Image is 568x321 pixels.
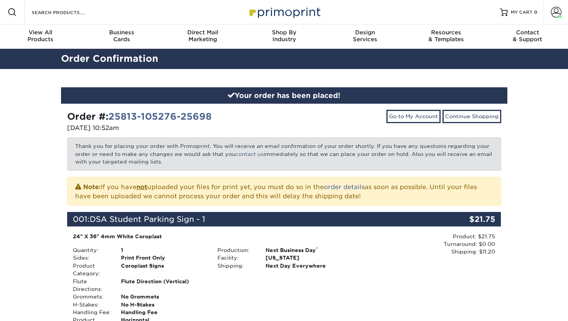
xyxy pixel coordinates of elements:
[442,110,501,123] a: Continue Shopping
[115,301,212,308] div: No H-Stakes
[260,262,356,270] div: Next Day Everywhere
[137,183,147,191] b: not
[325,29,406,43] div: Services
[67,137,501,170] p: Thank you for placing your order with Primoprint. You will receive an email confirmation of your ...
[325,29,406,36] span: Design
[386,110,441,123] a: Go to My Account
[67,124,278,133] p: [DATE] 10:52am
[61,87,507,104] div: Your order has been placed!
[243,29,325,43] div: Industry
[115,278,212,293] div: Flute Direction (Vertical)
[115,254,212,262] div: Print Front Only
[81,29,163,36] span: Business
[212,246,260,254] div: Production:
[67,278,115,293] div: Flute Directions:
[67,212,429,226] div: 001:
[81,24,163,49] a: BusinessCards
[212,254,260,262] div: Facility:
[406,29,487,36] span: Resources
[67,111,212,122] strong: Order #:
[115,262,212,278] div: Coroplast Signs
[75,182,493,201] p: If you have uploaded your files for print yet, you must do so in the as soon as possible. Until y...
[406,24,487,49] a: Resources& Templates
[67,293,115,300] div: Grommets:
[108,111,212,122] a: 25813-105276-25698
[73,233,351,240] div: 24" X 36" 4mm White Coroplast
[115,293,212,300] div: No Grommets
[31,8,105,17] input: SEARCH PRODUCTS.....
[260,246,356,254] div: Next Business Day
[511,9,533,16] span: MY CART
[162,24,243,49] a: Direct MailMarketing
[162,29,243,36] span: Direct Mail
[235,151,264,157] a: contact us
[67,301,115,308] div: H-Stakes:
[115,308,212,316] div: Handling Fee
[55,52,513,66] h2: Order Confirmation
[325,24,406,49] a: DesignServices
[429,212,501,226] div: $21.75
[487,29,568,43] div: & Support
[212,262,260,270] div: Shipping:
[67,262,115,278] div: Product Category:
[83,183,101,191] strong: Note:
[243,29,325,36] span: Shop By
[534,10,537,15] span: 0
[67,308,115,316] div: Handling Fee:
[356,233,495,256] div: Product: $21.75 Turnaround: $0.00 Shipping: $11.20
[81,29,163,43] div: Cards
[67,246,115,254] div: Quantity:
[487,29,568,36] span: Contact
[67,254,115,262] div: Sides:
[162,29,243,43] div: Marketing
[243,24,325,49] a: Shop ByIndustry
[260,254,356,262] div: [US_STATE]
[324,183,365,191] a: order details
[90,215,205,224] span: DSA Student Parking Sign - 1
[487,24,568,49] a: Contact& Support
[246,4,322,20] img: Primoprint
[115,246,212,254] div: 1
[406,29,487,43] div: & Templates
